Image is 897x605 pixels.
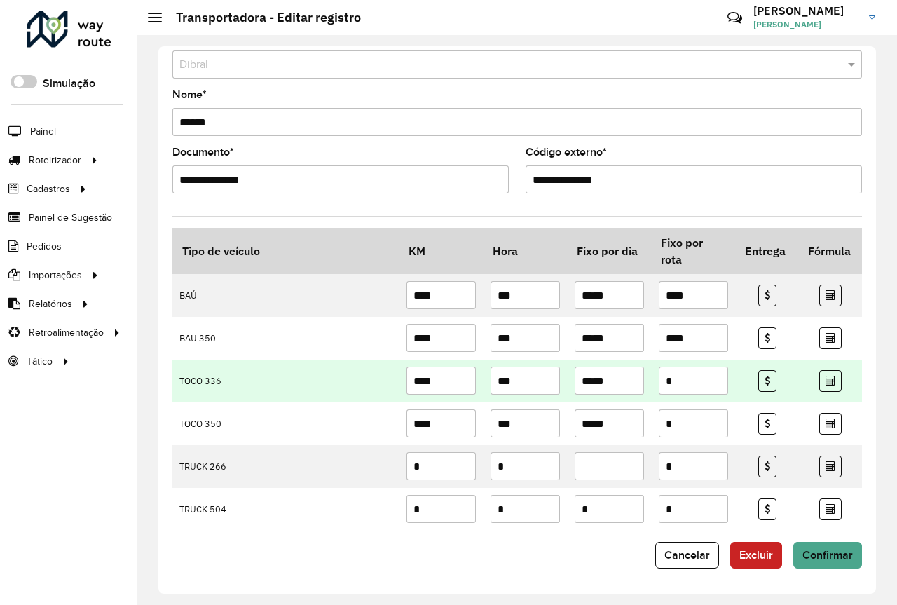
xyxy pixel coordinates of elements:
span: Relatórios [29,297,72,311]
button: Confirmar [793,542,862,569]
h3: [PERSON_NAME] [753,4,858,18]
label: Código externo [526,144,607,161]
td: TRUCK 504 [172,488,399,531]
label: Nome [172,86,207,103]
span: Cancelar [664,549,710,561]
td: TRUCK 266 [172,445,399,488]
span: Painel de Sugestão [29,210,112,225]
span: Tático [27,354,53,369]
h2: Transportadora - Editar registro [162,10,361,25]
td: TOCO 336 [172,360,399,402]
label: Simulação [43,75,95,92]
td: BAÚ [172,274,399,317]
td: TOCO 350 [172,402,399,445]
span: Excluir [739,549,773,561]
span: Importações [29,268,82,283]
span: [PERSON_NAME] [753,18,858,31]
th: Tipo de veículo [172,228,399,274]
a: Contato Rápido [720,3,750,33]
button: Excluir [730,542,782,569]
span: Confirmar [802,549,853,561]
span: Roteirizador [29,153,81,168]
th: KM [399,228,484,274]
label: Documento [172,144,234,161]
span: Pedidos [27,239,62,254]
th: Entrega [736,228,799,274]
span: Retroalimentação [29,325,104,340]
span: Painel [30,124,56,139]
th: Fórmula [799,228,862,274]
span: Cadastros [27,182,70,196]
button: Cancelar [655,542,719,569]
th: Fixo por rota [652,228,736,274]
th: Hora [484,228,568,274]
th: Fixo por dia [568,228,652,274]
td: BAU 350 [172,317,399,360]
